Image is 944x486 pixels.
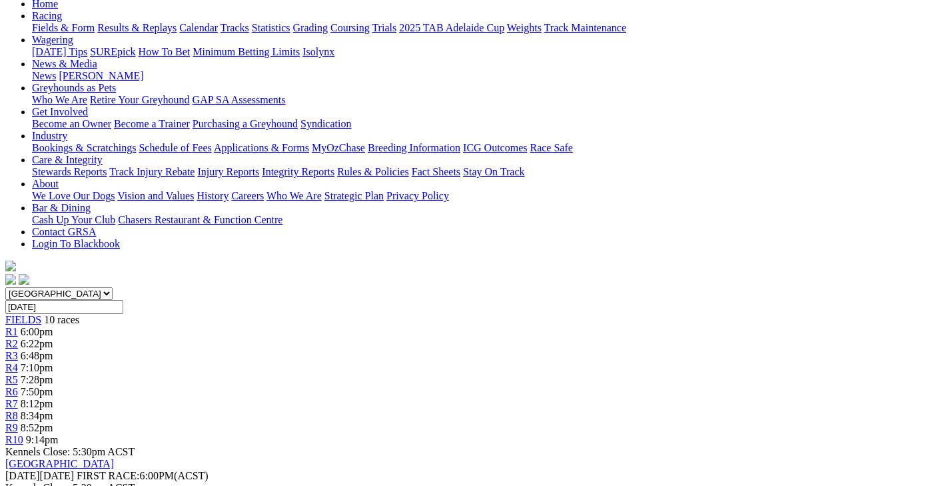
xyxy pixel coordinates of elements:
a: Breeding Information [368,142,460,153]
a: GAP SA Assessments [193,94,286,105]
a: Login To Blackbook [32,238,120,249]
a: R3 [5,350,18,361]
a: [GEOGRAPHIC_DATA] [5,458,114,469]
a: R7 [5,398,18,409]
span: [DATE] [5,470,74,481]
a: Contact GRSA [32,226,96,237]
a: Injury Reports [197,166,259,177]
a: Wagering [32,34,73,45]
span: Kennels Close: 5:30pm ACST [5,446,135,457]
a: Syndication [300,118,351,129]
a: Privacy Policy [386,190,449,201]
span: 9:14pm [26,434,59,445]
a: Tracks [221,22,249,33]
span: 8:34pm [21,410,53,421]
span: 7:10pm [21,362,53,373]
a: Applications & Forms [214,142,309,153]
a: FIELDS [5,314,41,325]
a: [DATE] Tips [32,46,87,57]
a: Bookings & Scratchings [32,142,136,153]
a: Fields & Form [32,22,95,33]
img: twitter.svg [19,274,29,285]
a: News [32,70,56,81]
a: Track Injury Rebate [109,166,195,177]
a: About [32,178,59,189]
span: FIRST RACE: [77,470,139,481]
a: Retire Your Greyhound [90,94,190,105]
div: Bar & Dining [32,214,939,226]
a: Stay On Track [463,166,524,177]
a: Cash Up Your Club [32,214,115,225]
img: facebook.svg [5,274,16,285]
span: 10 races [44,314,79,325]
span: 8:12pm [21,398,53,409]
a: R2 [5,338,18,349]
span: 6:00PM(ACST) [77,470,209,481]
span: 6:48pm [21,350,53,361]
a: We Love Our Dogs [32,190,115,201]
a: History [197,190,229,201]
a: R8 [5,410,18,421]
a: Race Safe [530,142,572,153]
a: Care & Integrity [32,154,103,165]
a: Schedule of Fees [139,142,211,153]
span: 6:00pm [21,326,53,337]
a: Chasers Restaurant & Function Centre [118,214,282,225]
div: About [32,190,939,202]
a: R10 [5,434,23,445]
a: R4 [5,362,18,373]
span: 8:52pm [21,422,53,433]
a: Coursing [330,22,370,33]
div: Care & Integrity [32,166,939,178]
a: R6 [5,386,18,397]
a: Become an Owner [32,118,111,129]
div: Racing [32,22,939,34]
a: ICG Outcomes [463,142,527,153]
input: Select date [5,300,123,314]
a: Stewards Reports [32,166,107,177]
a: R1 [5,326,18,337]
a: Racing [32,10,62,21]
a: Careers [231,190,264,201]
a: 2025 TAB Adelaide Cup [399,22,504,33]
a: Calendar [179,22,218,33]
a: Trials [372,22,396,33]
a: Purchasing a Greyhound [193,118,298,129]
span: 7:50pm [21,386,53,397]
a: Grading [293,22,328,33]
a: R5 [5,374,18,385]
a: Vision and Values [117,190,194,201]
a: Who We Are [266,190,322,201]
a: Integrity Reports [262,166,334,177]
a: Results & Replays [97,22,177,33]
a: Get Involved [32,106,88,117]
a: Fact Sheets [412,166,460,177]
a: R9 [5,422,18,433]
a: MyOzChase [312,142,365,153]
span: 7:28pm [21,374,53,385]
div: Greyhounds as Pets [32,94,939,106]
a: Isolynx [302,46,334,57]
a: Industry [32,130,67,141]
a: Weights [507,22,542,33]
a: Who We Are [32,94,87,105]
a: Bar & Dining [32,202,91,213]
a: SUREpick [90,46,135,57]
div: Wagering [32,46,939,58]
a: Become a Trainer [114,118,190,129]
div: News & Media [32,70,939,82]
a: Track Maintenance [544,22,626,33]
span: [DATE] [5,470,40,481]
span: 6:22pm [21,338,53,349]
a: News & Media [32,58,97,69]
